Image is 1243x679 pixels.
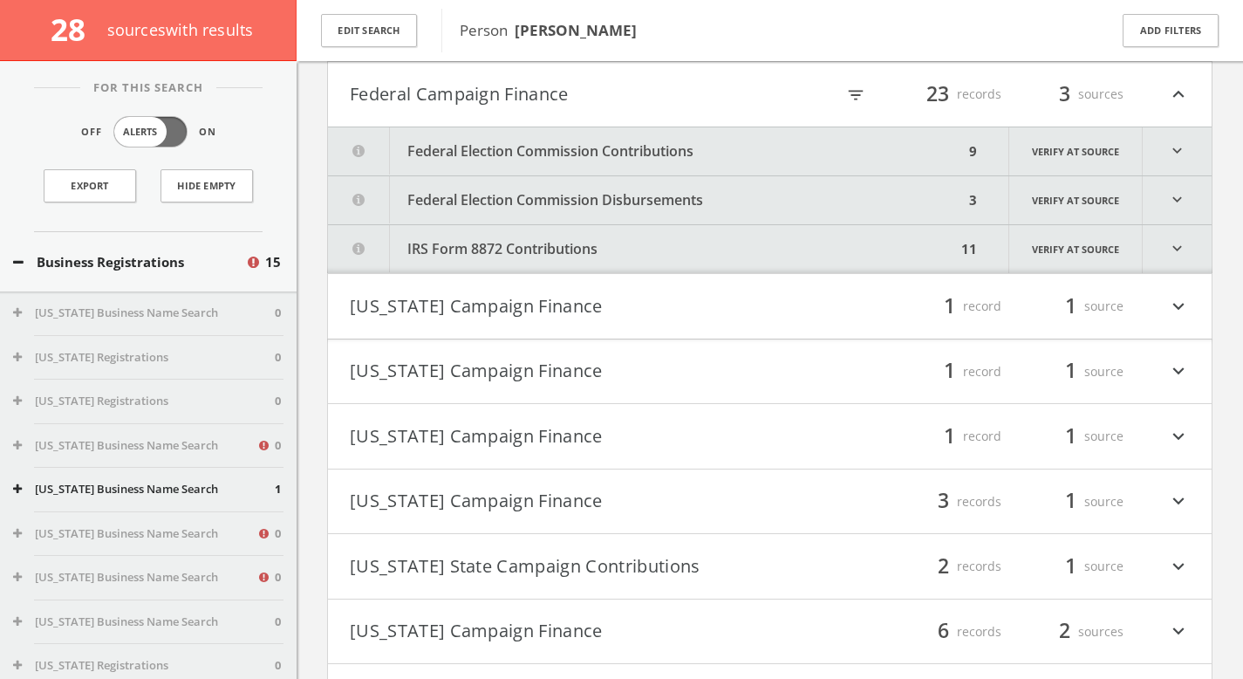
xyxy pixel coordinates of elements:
i: expand_more [1143,127,1212,175]
span: 0 [275,305,281,322]
button: [US_STATE] Registrations [13,393,275,410]
span: 0 [275,349,281,367]
span: 0 [275,614,281,631]
button: [US_STATE] Business Name Search [13,437,256,455]
span: 3 [930,486,957,517]
span: 0 [275,657,281,675]
span: 1 [936,356,963,387]
div: records [897,617,1001,647]
div: sources [1019,79,1123,109]
button: [US_STATE] Business Name Search [13,614,275,631]
button: IRS Form 8872 Contributions [328,225,956,273]
div: records [897,79,1001,109]
button: [US_STATE] Campaign Finance [350,357,770,387]
i: expand_more [1167,552,1190,581]
div: record [897,422,1001,451]
i: expand_more [1167,487,1190,517]
button: Hide Empty [160,169,253,202]
i: expand_more [1143,225,1212,273]
span: 0 [275,437,281,455]
i: expand_less [1167,79,1190,109]
div: 9 [964,127,982,175]
button: Federal Election Commission Contributions [328,127,964,175]
button: Edit Search [321,14,417,48]
span: source s with results [107,19,254,40]
i: expand_more [1167,617,1190,647]
button: [US_STATE] Registrations [13,349,275,367]
button: [US_STATE] Business Name Search [13,305,275,322]
span: 0 [275,393,281,410]
div: record [897,291,1001,321]
button: [US_STATE] State Campaign Contributions [350,552,770,581]
button: [US_STATE] Business Name Search [13,525,256,543]
button: [US_STATE] Campaign Finance [350,291,770,321]
span: 1 [1057,356,1084,387]
b: [PERSON_NAME] [515,20,637,40]
span: Person [460,20,637,40]
div: 3 [964,176,982,224]
i: expand_more [1143,176,1212,224]
i: expand_more [1167,357,1190,387]
button: Federal Election Commission Disbursements [328,176,964,224]
span: 1 [936,291,963,321]
span: For This Search [80,79,216,97]
span: On [199,125,216,140]
div: record [897,357,1001,387]
span: 1 [936,421,963,451]
span: 1 [275,481,281,498]
button: Add Filters [1123,14,1219,48]
span: 6 [930,616,957,647]
button: [US_STATE] Campaign Finance [350,617,770,647]
button: [US_STATE] Campaign Finance [350,422,770,451]
button: Federal Campaign Finance [350,79,770,109]
span: 23 [919,79,957,109]
div: sources [1019,617,1123,647]
span: Off [81,125,102,140]
button: Business Registrations [13,252,245,272]
a: Verify at source [1008,225,1143,273]
a: Verify at source [1008,176,1143,224]
div: records [897,552,1001,581]
button: [US_STATE] Campaign Finance [350,487,770,517]
span: 0 [275,569,281,586]
a: Export [44,169,136,202]
div: source [1019,357,1123,387]
span: 1 [1057,551,1084,581]
div: 11 [956,225,982,273]
span: 15 [265,252,281,272]
span: 1 [1057,291,1084,321]
a: Verify at source [1008,127,1143,175]
button: [US_STATE] Business Name Search [13,481,275,498]
div: source [1019,422,1123,451]
i: expand_more [1167,422,1190,451]
button: [US_STATE] Business Name Search [13,569,256,586]
div: source [1019,291,1123,321]
span: 2 [930,551,957,581]
div: source [1019,552,1123,581]
i: expand_more [1167,291,1190,321]
span: 3 [1051,79,1078,109]
i: filter_list [846,86,865,105]
div: source [1019,487,1123,517]
span: 1 [1057,486,1084,517]
span: 1 [1057,421,1084,451]
span: 28 [51,9,100,50]
div: records [897,487,1001,517]
span: 2 [1051,616,1078,647]
button: [US_STATE] Registrations [13,657,275,675]
span: 0 [275,525,281,543]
